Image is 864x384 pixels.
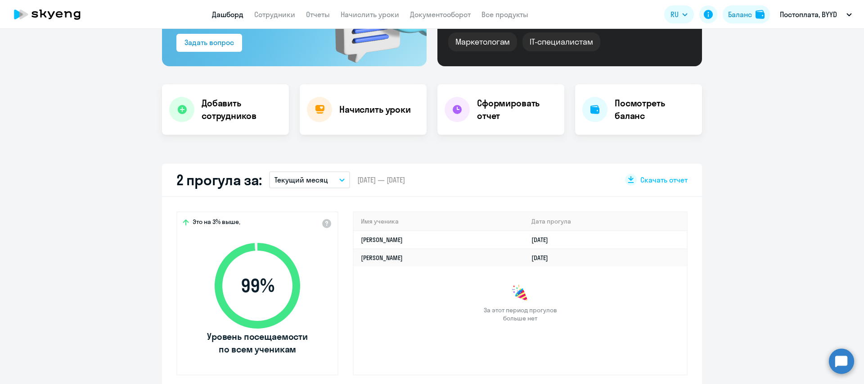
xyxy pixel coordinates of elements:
a: [DATE] [531,236,555,244]
span: [DATE] — [DATE] [357,175,405,185]
p: Текущий месяц [274,174,328,185]
button: Текущий месяц [269,171,350,188]
img: balance [756,10,765,19]
a: Сотрудники [254,10,295,19]
button: Задать вопрос [176,34,242,52]
button: Постоплата, BYYD [775,4,856,25]
a: [DATE] [531,254,555,262]
span: Скачать отчет [640,175,688,185]
button: RU [664,5,694,23]
h4: Добавить сотрудников [202,97,282,122]
span: Это на 3% выше, [193,218,240,229]
a: [PERSON_NAME] [361,236,403,244]
a: Начислить уроки [341,10,399,19]
a: Все продукты [481,10,528,19]
a: [PERSON_NAME] [361,254,403,262]
a: Дашборд [212,10,243,19]
div: IT-специалистам [522,32,600,51]
img: congrats [511,284,529,302]
a: Отчеты [306,10,330,19]
a: Документооборот [410,10,471,19]
button: Балансbalance [723,5,770,23]
h4: Сформировать отчет [477,97,557,122]
th: Имя ученика [354,212,524,231]
p: Постоплата, BYYD [780,9,837,20]
div: Баланс [728,9,752,20]
span: 99 % [206,275,309,297]
h2: 2 прогула за: [176,171,262,189]
div: Маркетологам [448,32,517,51]
h4: Посмотреть баланс [615,97,695,122]
h4: Начислить уроки [339,103,411,116]
div: Задать вопрос [184,37,234,48]
span: RU [670,9,679,20]
span: Уровень посещаемости по всем ученикам [206,330,309,356]
th: Дата прогула [524,212,687,231]
span: За этот период прогулов больше нет [482,306,558,322]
